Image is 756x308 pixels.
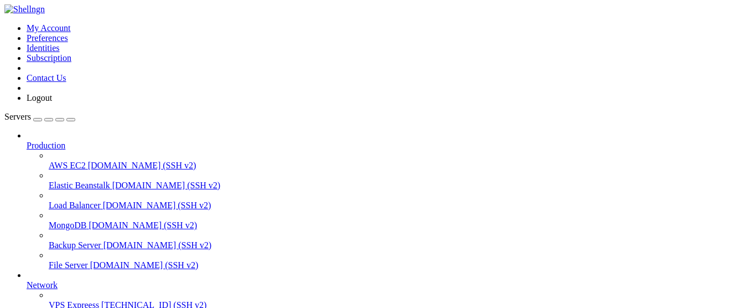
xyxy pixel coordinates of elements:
[27,141,65,150] span: Production
[27,141,752,151] a: Production
[49,161,86,170] span: AWS EC2
[4,112,75,121] a: Servers
[49,161,752,171] a: AWS EC2 [DOMAIN_NAME] (SSH v2)
[89,220,197,230] span: [DOMAIN_NAME] (SSH v2)
[49,181,110,190] span: Elastic Beanstalk
[49,201,101,210] span: Load Balancer
[49,260,88,270] span: File Server
[49,181,752,191] a: Elastic Beanstalk [DOMAIN_NAME] (SSH v2)
[27,280,752,290] a: Network
[49,151,752,171] li: AWS EC2 [DOMAIN_NAME] (SSH v2)
[49,211,752,230] li: MongoDB [DOMAIN_NAME] (SSH v2)
[49,171,752,191] li: Elastic Beanstalk [DOMAIN_NAME] (SSH v2)
[103,201,211,210] span: [DOMAIN_NAME] (SSH v2)
[49,201,752,211] a: Load Balancer [DOMAIN_NAME] (SSH v2)
[88,161,196,170] span: [DOMAIN_NAME] (SSH v2)
[49,220,752,230] a: MongoDB [DOMAIN_NAME] (SSH v2)
[49,250,752,270] li: File Server [DOMAIN_NAME] (SSH v2)
[27,23,71,33] a: My Account
[27,73,66,83] a: Contact Us
[27,280,58,290] span: Network
[49,220,86,230] span: MongoDB
[27,33,68,43] a: Preferences
[90,260,199,270] span: [DOMAIN_NAME] (SSH v2)
[27,131,752,270] li: Production
[49,230,752,250] li: Backup Server [DOMAIN_NAME] (SSH v2)
[49,260,752,270] a: File Server [DOMAIN_NAME] (SSH v2)
[112,181,221,190] span: [DOMAIN_NAME] (SSH v2)
[4,112,31,121] span: Servers
[103,240,212,250] span: [DOMAIN_NAME] (SSH v2)
[27,93,52,102] a: Logout
[49,191,752,211] li: Load Balancer [DOMAIN_NAME] (SSH v2)
[4,4,45,14] img: Shellngn
[27,43,60,53] a: Identities
[49,240,752,250] a: Backup Server [DOMAIN_NAME] (SSH v2)
[27,53,71,63] a: Subscription
[49,240,101,250] span: Backup Server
